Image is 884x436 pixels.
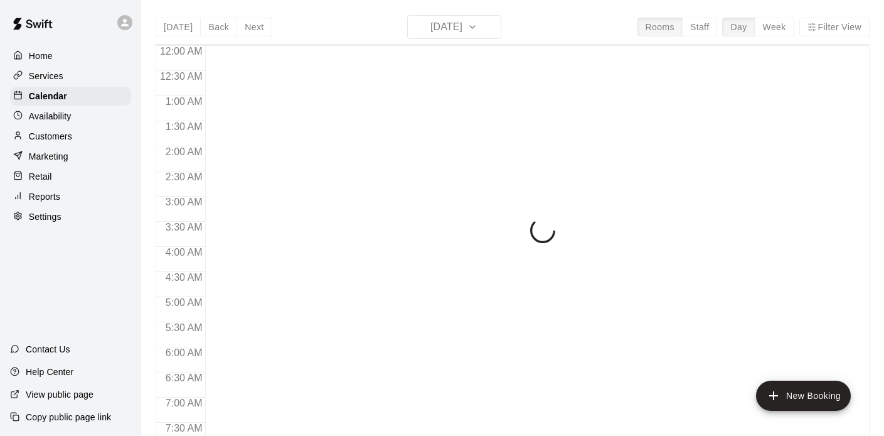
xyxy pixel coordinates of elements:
p: Settings [29,210,61,223]
span: 3:30 AM [162,222,206,232]
a: Customers [10,127,131,146]
span: 3:00 AM [162,197,206,207]
button: add [756,381,851,411]
a: Marketing [10,147,131,166]
p: Marketing [29,150,68,163]
a: Settings [10,207,131,226]
p: Contact Us [26,343,70,356]
span: 1:00 AM [162,96,206,107]
p: Services [29,70,63,82]
a: Home [10,46,131,65]
p: Help Center [26,366,73,378]
a: Retail [10,167,131,186]
a: Services [10,67,131,85]
p: Calendar [29,90,67,102]
span: 12:00 AM [157,46,206,57]
p: Retail [29,170,52,183]
p: Home [29,50,53,62]
span: 4:30 AM [162,272,206,283]
span: 6:00 AM [162,347,206,358]
p: Customers [29,130,72,143]
span: 4:00 AM [162,247,206,258]
span: 5:00 AM [162,297,206,308]
span: 12:30 AM [157,71,206,82]
span: 2:30 AM [162,172,206,182]
span: 7:30 AM [162,423,206,433]
p: Reports [29,190,60,203]
a: Availability [10,107,131,126]
p: View public page [26,388,93,401]
span: 6:30 AM [162,373,206,383]
span: 1:30 AM [162,121,206,132]
span: 7:00 AM [162,398,206,408]
a: Calendar [10,87,131,106]
p: Availability [29,110,72,123]
span: 5:30 AM [162,322,206,333]
a: Reports [10,187,131,206]
span: 2:00 AM [162,146,206,157]
p: Copy public page link [26,411,111,423]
